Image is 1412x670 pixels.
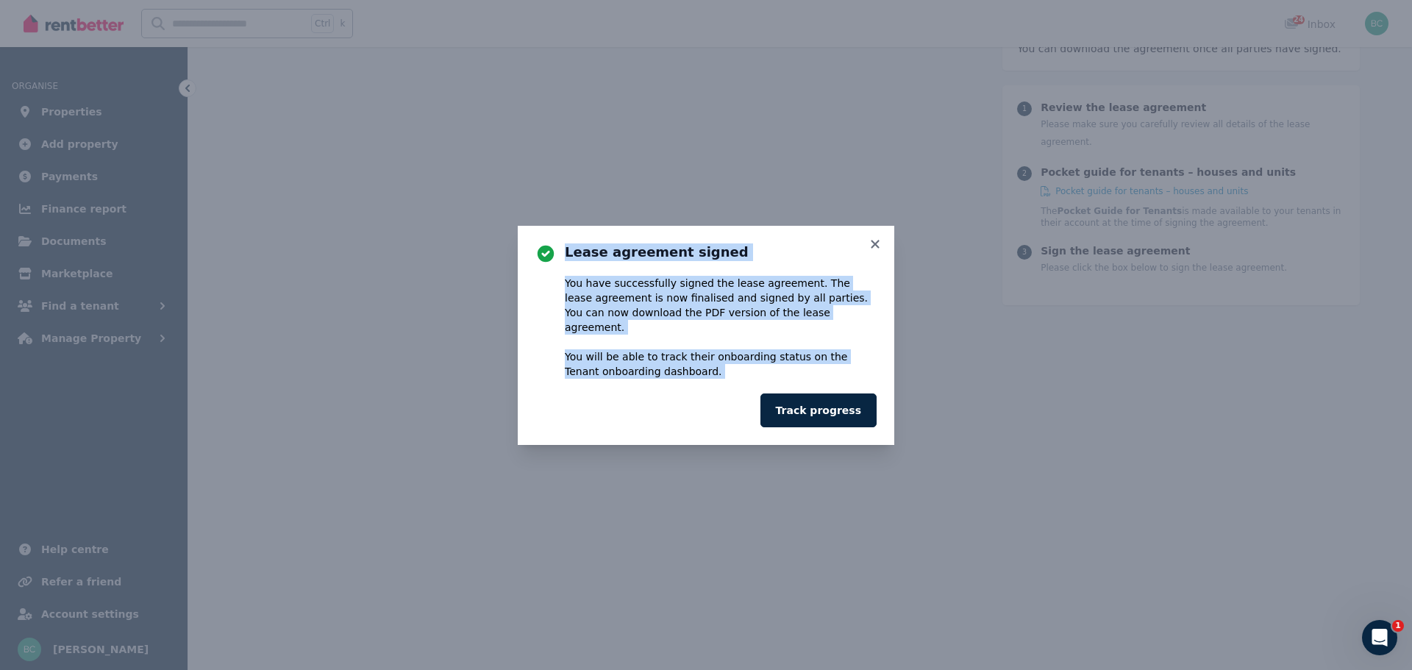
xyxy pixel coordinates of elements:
[565,276,877,379] div: You have successfully signed the lease agreement. The lease agreement is now . You can now downlo...
[1362,620,1397,655] iframe: Intercom live chat
[565,243,877,261] h3: Lease agreement signed
[691,292,865,304] span: finalised and signed by all parties
[760,393,877,427] button: Track progress
[1392,620,1404,632] span: 1
[565,349,877,379] p: You will be able to track their onboarding status on the Tenant onboarding dashboard.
